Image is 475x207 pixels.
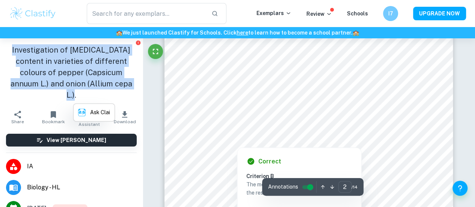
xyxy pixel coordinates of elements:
img: clai.png [78,109,86,116]
p: Review [306,10,332,18]
p: Ask Clai [90,108,110,116]
span: Bookmark [42,119,65,124]
input: Search for any exemplars... [87,3,205,24]
span: Annotations [268,183,298,191]
span: / 14 [351,184,357,190]
button: UPGRADE NOW [413,7,466,20]
button: Ask Clai [74,104,115,121]
img: Clastify logo [9,6,57,21]
h6: View [PERSON_NAME] [47,136,106,144]
button: Report issue [136,40,141,45]
span: AI Assistant [76,116,103,127]
h6: I7 [386,9,395,18]
button: Download [107,107,143,128]
span: Download [114,119,136,124]
button: AI Assistant [71,107,107,128]
span: Share [11,119,24,124]
a: here [237,30,248,36]
span: IA [27,162,137,171]
button: Bookmark [36,107,71,128]
span: 🏫 [353,30,359,36]
h6: Criterion B [246,172,358,180]
h6: Correct [258,157,281,166]
span: 🏫 [116,30,122,36]
p: The methodology is focused on answering the research question [246,180,352,196]
h6: We just launched Clastify for Schools. Click to learn how to become a school partner. [2,29,473,37]
button: Help and Feedback [452,181,467,196]
span: Biology - HL [27,183,137,192]
button: View [PERSON_NAME] [6,134,137,147]
p: Exemplars [256,9,291,17]
button: I7 [383,6,398,21]
button: Fullscreen [148,44,163,59]
h1: Investigation of [MEDICAL_DATA] content in varieties of different colours of pepper (Capsicum ann... [6,44,137,101]
a: Schools [347,11,368,17]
